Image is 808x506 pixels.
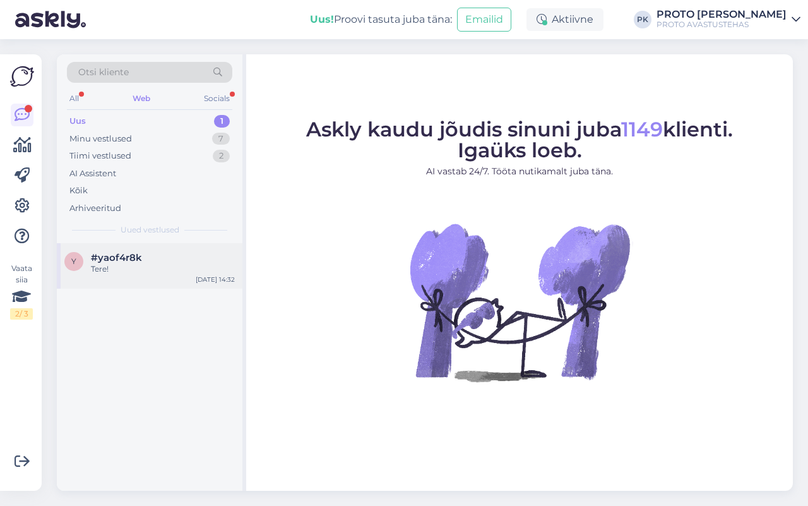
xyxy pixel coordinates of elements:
div: Arhiveeritud [69,202,121,215]
div: 2 [213,150,230,162]
div: AI Assistent [69,167,116,180]
div: Proovi tasuta juba täna: [310,12,452,27]
div: [DATE] 14:32 [196,275,235,284]
p: AI vastab 24/7. Tööta nutikamalt juba täna. [306,165,733,178]
div: Kõik [69,184,88,197]
div: Socials [201,90,232,107]
img: Askly Logo [10,64,34,88]
div: Uus [69,115,86,128]
img: No Chat active [406,188,633,416]
div: Aktiivne [526,8,603,31]
span: y [71,256,76,266]
div: 2 / 3 [10,308,33,320]
div: PK [634,11,651,28]
div: Web [130,90,153,107]
div: All [67,90,81,107]
div: Minu vestlused [69,133,132,145]
div: 1 [214,115,230,128]
span: Otsi kliente [78,66,129,79]
div: Vaata siia [10,263,33,320]
span: #yaof4r8k [91,252,142,263]
b: Uus! [310,13,334,25]
span: 1149 [621,117,663,142]
div: PROTO AVASTUSTEHAS [656,20,787,30]
span: Askly kaudu jõudis sinuni juba klienti. Igaüks loeb. [306,117,733,162]
div: 7 [212,133,230,145]
div: PROTO [PERSON_NAME] [656,9,787,20]
button: Emailid [457,8,511,32]
span: Uued vestlused [121,224,179,236]
div: Tere! [91,263,235,275]
div: Tiimi vestlused [69,150,131,162]
a: PROTO [PERSON_NAME]PROTO AVASTUSTEHAS [656,9,800,30]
